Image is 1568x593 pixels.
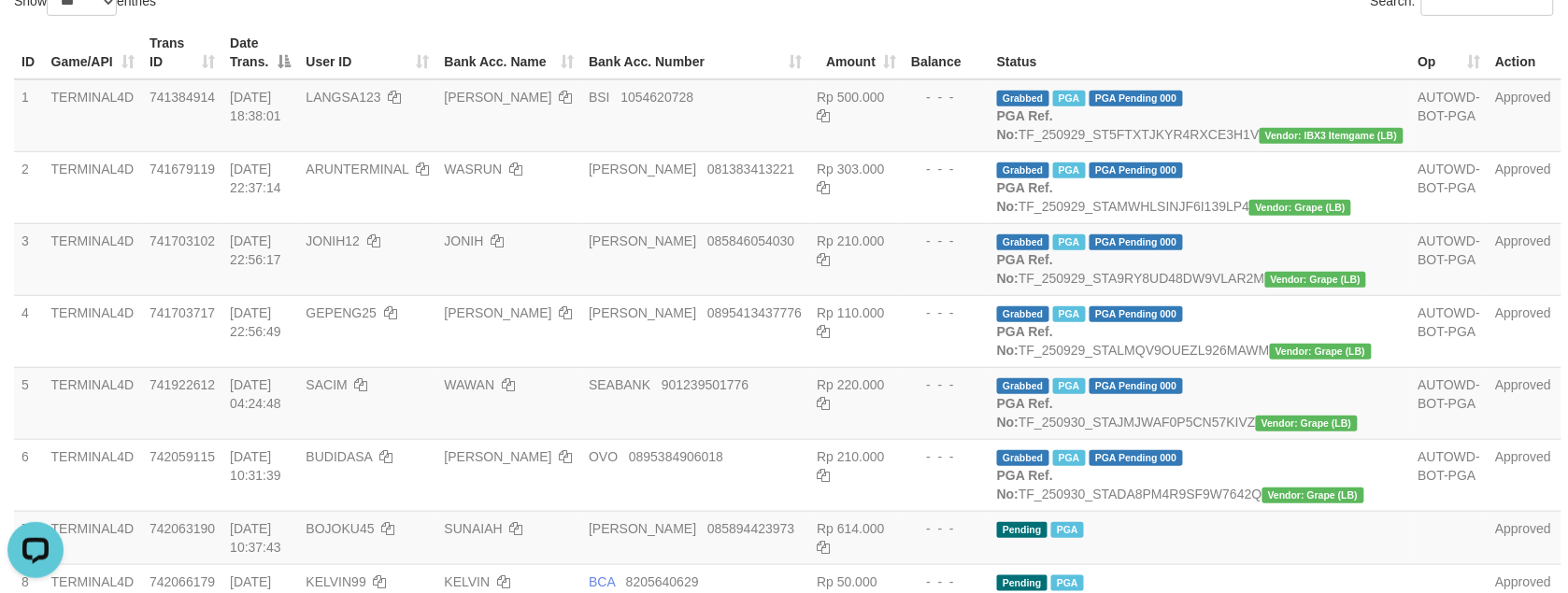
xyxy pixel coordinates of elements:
td: Approved [1488,79,1561,152]
span: 741679119 [150,162,215,176]
div: - - - [911,447,982,466]
td: 2 [14,151,44,223]
td: TERMINAL4D [44,511,142,564]
td: 4 [14,295,44,367]
td: TERMINAL4D [44,79,142,152]
b: PGA Ref. No: [997,396,1053,430]
span: 742063190 [150,521,215,536]
th: Bank Acc. Name: activate to sort column ascending [437,26,582,79]
td: 7 [14,511,44,564]
span: Copy 081383413221 to clipboard [707,162,794,176]
span: Marked by boxzainul [1053,450,1086,466]
div: - - - [911,88,982,106]
th: User ID: activate to sort column ascending [299,26,437,79]
th: Game/API: activate to sort column ascending [44,26,142,79]
span: Grabbed [997,378,1049,394]
td: Approved [1488,439,1561,511]
span: Rp 50.000 [817,574,877,589]
td: 5 [14,367,44,439]
span: Vendor URL: https://dashboard.q2checkout.com/secure [1260,128,1404,144]
div: - - - [911,304,982,322]
span: LANGSA123 [306,90,381,105]
div: - - - [911,232,982,250]
a: [PERSON_NAME] [445,90,552,105]
span: Vendor URL: https://dashboard.q2checkout.com/secure [1265,272,1367,288]
span: Vendor URL: https://dashboard.q2checkout.com/secure [1262,487,1364,503]
span: [DATE] 22:56:17 [230,233,281,267]
th: Trans ID: activate to sort column ascending [142,26,222,79]
span: Copy 901239501776 to clipboard [662,377,748,392]
span: PGA Pending [1090,306,1183,322]
td: AUTOWD-BOT-PGA [1411,295,1489,367]
b: PGA Ref. No: [997,468,1053,501]
span: PGA Pending [1090,234,1183,250]
th: Balance [904,26,990,79]
td: AUTOWD-BOT-PGA [1411,151,1489,223]
span: Copy 085894423973 to clipboard [707,521,794,536]
td: AUTOWD-BOT-PGA [1411,367,1489,439]
span: BCA [589,574,615,589]
span: GEPENG25 [306,305,377,320]
td: TERMINAL4D [44,223,142,295]
td: TF_250929_STA9RY8UD48DW9VLAR2M [990,223,1411,295]
span: Copy 0895413437776 to clipboard [707,305,802,320]
span: Grabbed [997,450,1049,466]
td: TF_250929_STALMQV9OUEZL926MAWM [990,295,1411,367]
b: PGA Ref. No: [997,324,1053,358]
span: [PERSON_NAME] [589,305,696,320]
td: Approved [1488,295,1561,367]
th: Status [990,26,1411,79]
span: 741384914 [150,90,215,105]
a: SUNAIAH [445,521,503,536]
div: - - - [911,160,982,178]
td: TERMINAL4D [44,439,142,511]
a: WAWAN [445,377,495,392]
span: Pending [997,522,1048,538]
td: Approved [1488,511,1561,564]
th: Op: activate to sort column ascending [1411,26,1489,79]
td: Approved [1488,223,1561,295]
b: PGA Ref. No: [997,252,1053,286]
td: TF_250929_ST5FTXTJKYR4RXCE3H1V [990,79,1411,152]
span: Rp 614.000 [817,521,884,536]
span: [DATE] 18:38:01 [230,90,281,123]
a: JONIH [445,233,484,248]
span: 741922612 [150,377,215,392]
span: Grabbed [997,91,1049,106]
button: Open LiveChat chat widget [7,7,64,64]
span: Rp 220.000 [817,377,884,392]
td: 6 [14,439,44,511]
th: Bank Acc. Number: activate to sort column ascending [581,26,809,79]
span: [DATE] 10:31:39 [230,449,281,483]
span: [DATE] 04:24:48 [230,377,281,411]
span: Marked by boxpeb [1051,575,1084,591]
th: ID [14,26,44,79]
span: [DATE] 10:37:43 [230,521,281,555]
td: TERMINAL4D [44,295,142,367]
span: BSI [589,90,610,105]
td: TERMINAL4D [44,367,142,439]
span: 741703717 [150,305,215,320]
span: 742066179 [150,574,215,589]
span: SEABANK [589,377,650,392]
div: - - - [911,572,982,591]
span: Grabbed [997,306,1049,322]
td: AUTOWD-BOT-PGA [1411,79,1489,152]
b: PGA Ref. No: [997,108,1053,142]
td: TF_250930_STADA8PM4R9SF9W7642Q [990,439,1411,511]
td: TF_250930_STAJMJWAF0P5CN57KIVZ [990,367,1411,439]
span: Marked by boxmaster [1053,234,1086,250]
span: SACIM [306,377,348,392]
span: [PERSON_NAME] [589,521,696,536]
span: BUDIDASA [306,449,373,464]
a: WASRUN [445,162,503,176]
span: 742059115 [150,449,215,464]
td: Approved [1488,151,1561,223]
span: 741703102 [150,233,215,248]
div: - - - [911,519,982,538]
td: TF_250929_STAMWHLSINJF6I139LP4 [990,151,1411,223]
span: Rp 210.000 [817,233,884,248]
span: Marked by boxmaster [1053,162,1086,178]
td: AUTOWD-BOT-PGA [1411,439,1489,511]
span: Rp 500.000 [817,90,884,105]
